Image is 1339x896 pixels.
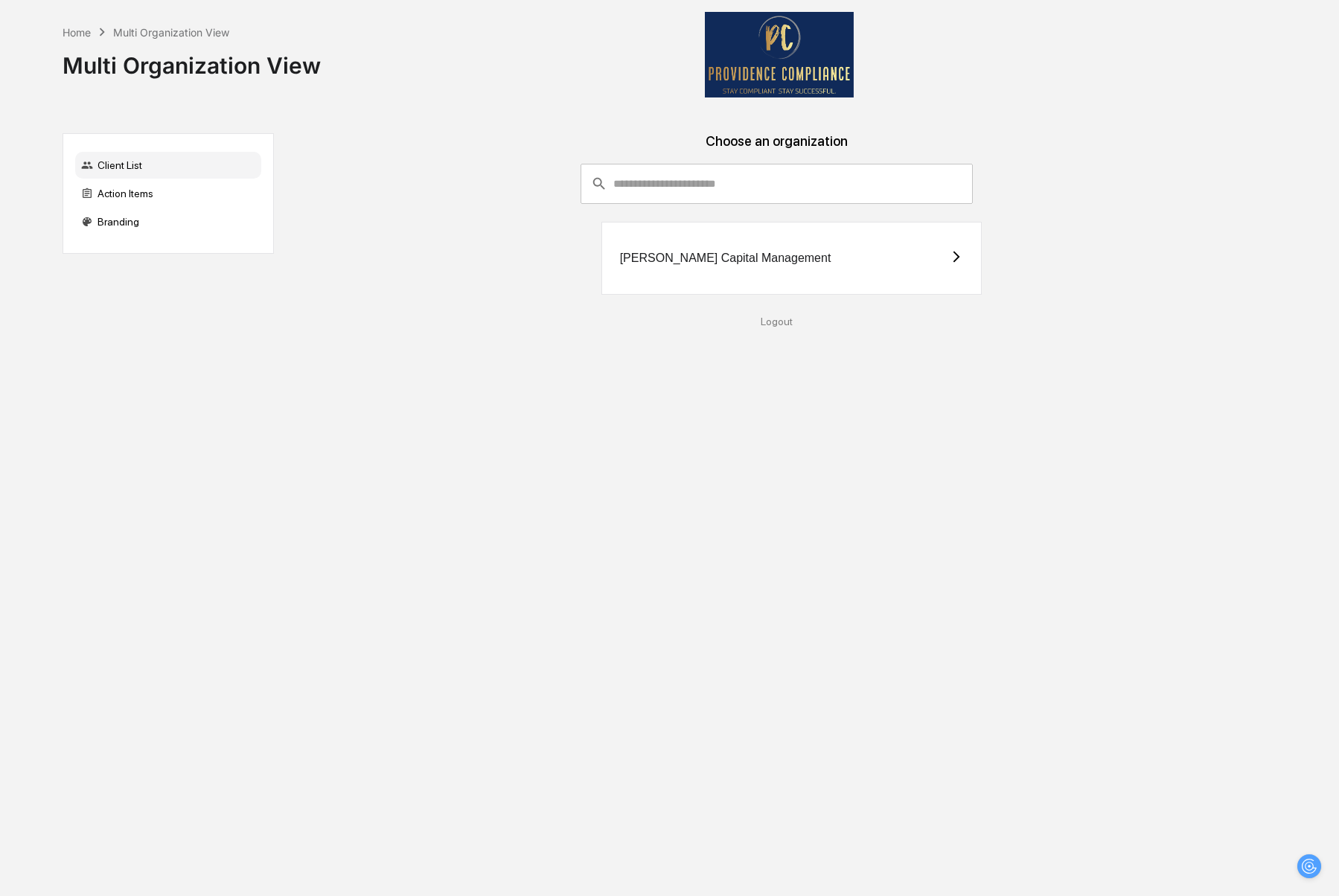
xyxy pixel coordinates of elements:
div: Multi Organization View [63,40,321,79]
div: Multi Organization View [113,26,229,39]
img: Providence Compliance [705,12,854,97]
div: consultant-dashboard__filter-organizations-search-bar [581,164,974,204]
div: Home [63,26,91,39]
div: Action Items [75,180,261,207]
div: [PERSON_NAME] Capital Management [620,252,831,265]
div: Client List [75,152,261,179]
div: Branding [75,208,261,235]
div: Choose an organization [286,133,1268,164]
div: Logout [286,316,1268,327]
